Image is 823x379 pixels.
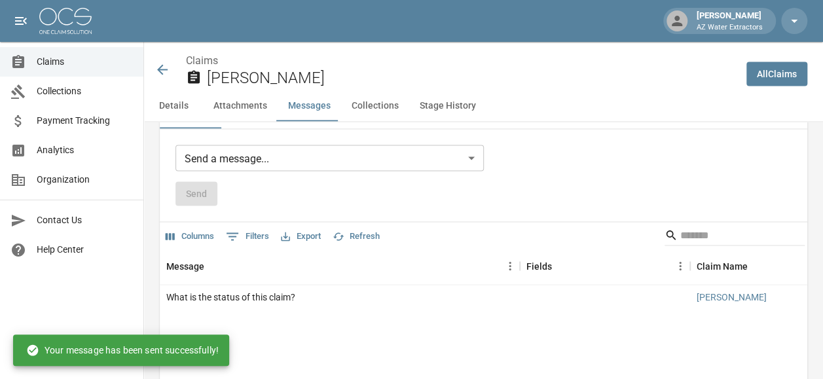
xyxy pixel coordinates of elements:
a: AllClaims [746,62,807,86]
a: Claims [186,54,218,66]
div: Message [166,247,204,284]
button: Messages [278,90,341,121]
img: ocs-logo-white-transparent.png [39,8,92,34]
button: Sort [552,257,570,275]
div: anchor tabs [144,90,823,121]
div: Fields [520,247,690,284]
button: Stage History [409,90,486,121]
button: Export [278,226,324,246]
button: Refresh [329,226,383,246]
button: Sort [204,257,223,275]
div: Fields [526,247,552,284]
div: Message [160,247,520,284]
button: Collections [341,90,409,121]
button: Details [144,90,203,121]
a: [PERSON_NAME] [697,290,767,303]
span: Contact Us [37,213,133,227]
span: Help Center [37,243,133,257]
div: Your message has been sent successfully! [26,338,219,362]
p: AZ Water Extractors [697,22,763,33]
span: Claims [37,55,133,69]
span: Analytics [37,143,133,157]
span: Organization [37,173,133,187]
button: open drawer [8,8,34,34]
div: Claim Name [697,247,748,284]
button: Menu [670,256,690,276]
span: Collections [37,84,133,98]
div: [PERSON_NAME] [691,9,768,33]
div: Search [665,225,805,248]
span: Payment Tracking [37,114,133,128]
button: Menu [500,256,520,276]
div: What is the status of this claim? [166,290,295,303]
nav: breadcrumb [186,52,736,68]
div: Send a message... [175,145,484,171]
button: Show filters [223,226,272,247]
button: Attachments [203,90,278,121]
button: Select columns [162,226,217,246]
button: Sort [748,257,766,275]
h2: [PERSON_NAME] [207,68,736,87]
